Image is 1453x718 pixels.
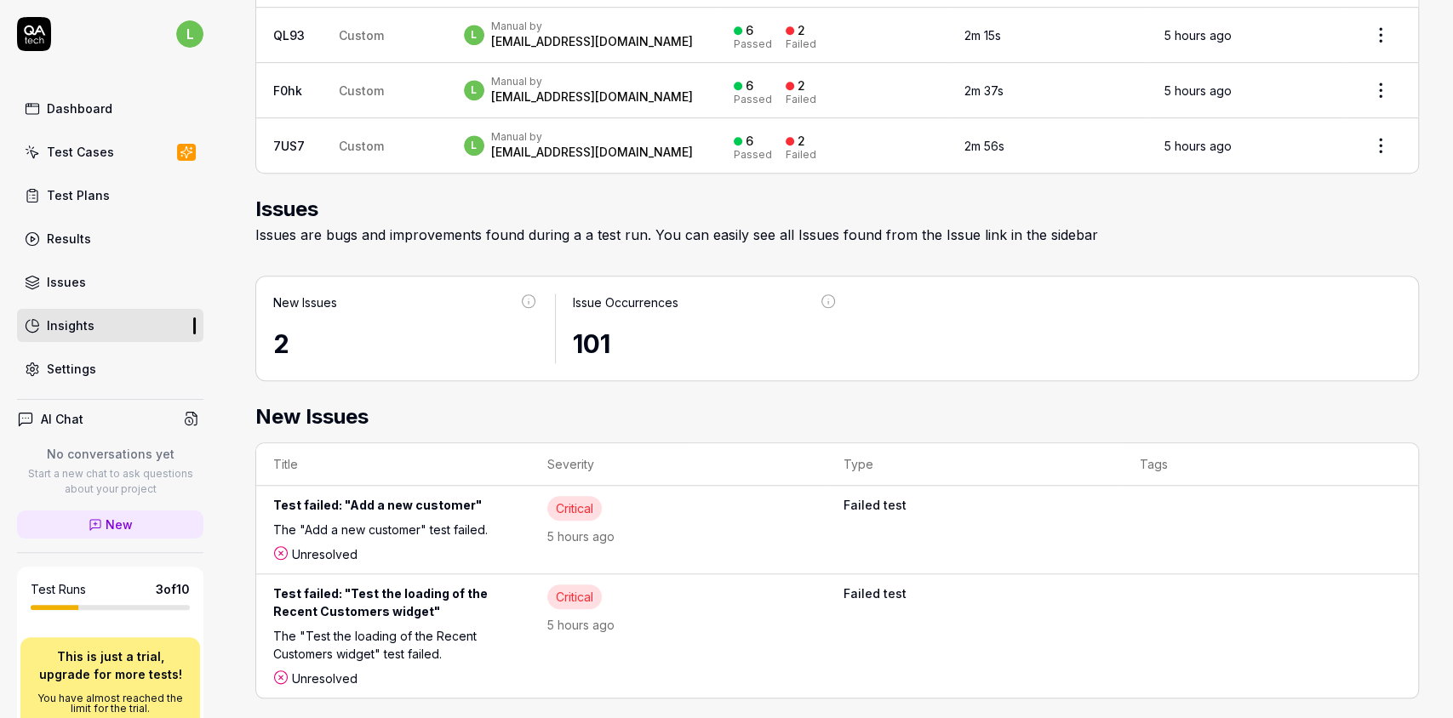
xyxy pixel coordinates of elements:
span: Custom [339,83,384,98]
time: 5 hours ago [1164,83,1232,98]
time: 5 hours ago [1164,139,1232,153]
p: You have almost reached the limit for the trial. [31,693,190,714]
b: Failed test [844,584,1106,602]
span: l [464,80,484,100]
div: Issues are bugs and improvements found during a a test run. You can easily see all Issues found f... [255,225,1419,245]
div: 6 [746,134,753,149]
div: Insights [47,316,94,334]
time: 5 hours ago [547,529,615,544]
time: 2m 15s [964,28,1000,43]
div: [EMAIL_ADDRESS][DOMAIN_NAME] [491,144,693,161]
span: l [464,135,484,156]
a: Insights [17,309,203,342]
div: Test Cases [47,143,114,161]
div: Results [47,230,91,248]
div: [EMAIL_ADDRESS][DOMAIN_NAME] [491,88,693,105]
div: Manual by [491,75,693,88]
time: 2m 37s [964,83,1003,98]
div: Critical [547,496,602,521]
span: Custom [339,139,384,153]
div: Failed [786,94,816,105]
div: 2 [798,78,805,94]
div: The "Test the loading of the Recent Customers widget" test failed. [273,627,513,670]
p: This is just a trial, upgrade for more tests! [31,647,190,683]
div: 6 [746,23,753,38]
div: Issue Occurrences [573,293,678,311]
time: 2m 56s [964,139,1004,153]
th: Tags [1122,443,1418,486]
a: New [17,510,203,538]
a: F0hk [273,83,302,98]
div: 2 [273,325,538,363]
span: Custom [339,28,384,43]
p: No conversations yet [17,445,203,463]
a: Test Cases [17,135,203,168]
th: Severity [530,443,827,486]
div: Critical [547,584,602,609]
b: Failed test [844,496,1106,514]
a: 7US7 [273,139,305,153]
time: 5 hours ago [1164,28,1232,43]
div: Failed [786,39,816,49]
a: Test Plans [17,179,203,212]
div: Test failed: "Test the loading of the Recent Customers widget" [273,584,513,627]
div: Test failed: "Add a new customer" [273,496,513,521]
span: New [106,516,133,533]
div: The "Add a new customer" test failed. [273,521,513,545]
div: Passed [734,39,772,49]
a: Settings [17,352,203,385]
a: QL93 [273,28,305,43]
span: l [464,25,484,45]
a: Dashboard [17,92,203,125]
div: 2 [798,134,805,149]
div: New Issues [273,293,337,311]
h4: AI Chat [41,410,83,428]
button: l [176,17,203,51]
th: Type [827,443,1123,486]
div: Unresolved [273,545,513,563]
div: Unresolved [273,670,513,687]
div: 2 [798,23,805,38]
a: Issues [17,265,203,299]
a: Results [17,222,203,255]
div: Passed [734,150,772,160]
div: Failed [786,150,816,160]
div: Manual by [491,20,693,33]
p: Start a new chat to ask questions about your project [17,466,203,497]
time: 5 hours ago [547,618,615,632]
div: Settings [47,360,96,378]
h2: Issues [255,194,1419,225]
div: Manual by [491,130,693,144]
div: Dashboard [47,100,112,117]
div: 101 [573,325,837,363]
th: Title [256,443,530,486]
div: [EMAIL_ADDRESS][DOMAIN_NAME] [491,33,693,50]
div: Test Plans [47,186,110,204]
div: Passed [734,94,772,105]
span: l [176,20,203,48]
span: 3 of 10 [156,580,190,598]
h2: New Issues [255,402,1419,432]
h5: Test Runs [31,582,86,597]
div: 6 [746,78,753,94]
div: Issues [47,273,86,291]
